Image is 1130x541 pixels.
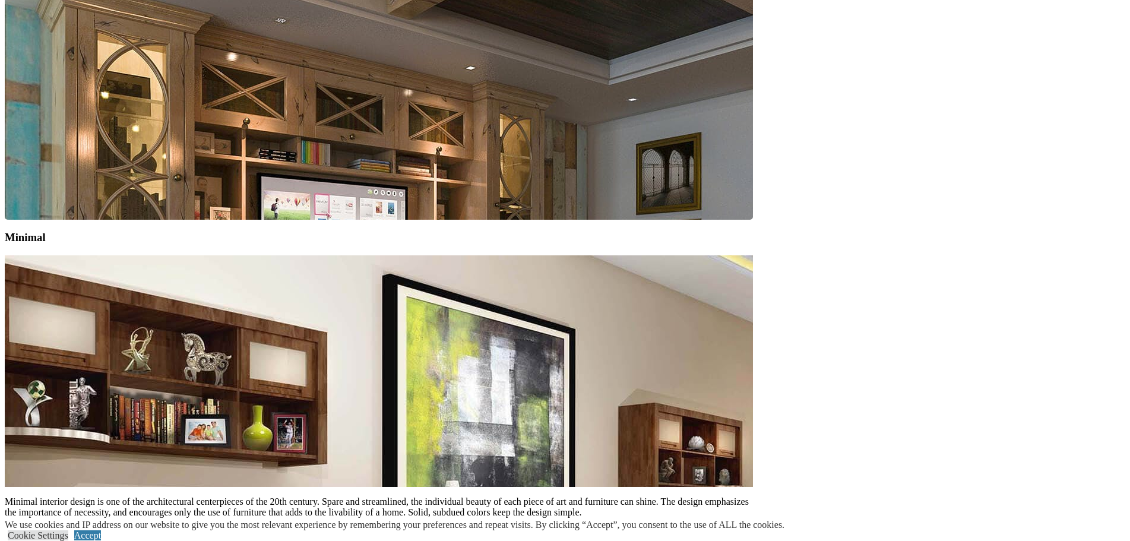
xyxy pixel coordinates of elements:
a: Cookie Settings [8,530,68,540]
a: Accept [74,530,101,540]
div: We use cookies and IP address on our website to give you the most relevant experience by remember... [5,520,784,530]
h3: Minimal [5,231,753,244]
p: Minimal interior design is one of the architectural centerpieces of the 20th century. Spare and s... [5,496,753,518]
